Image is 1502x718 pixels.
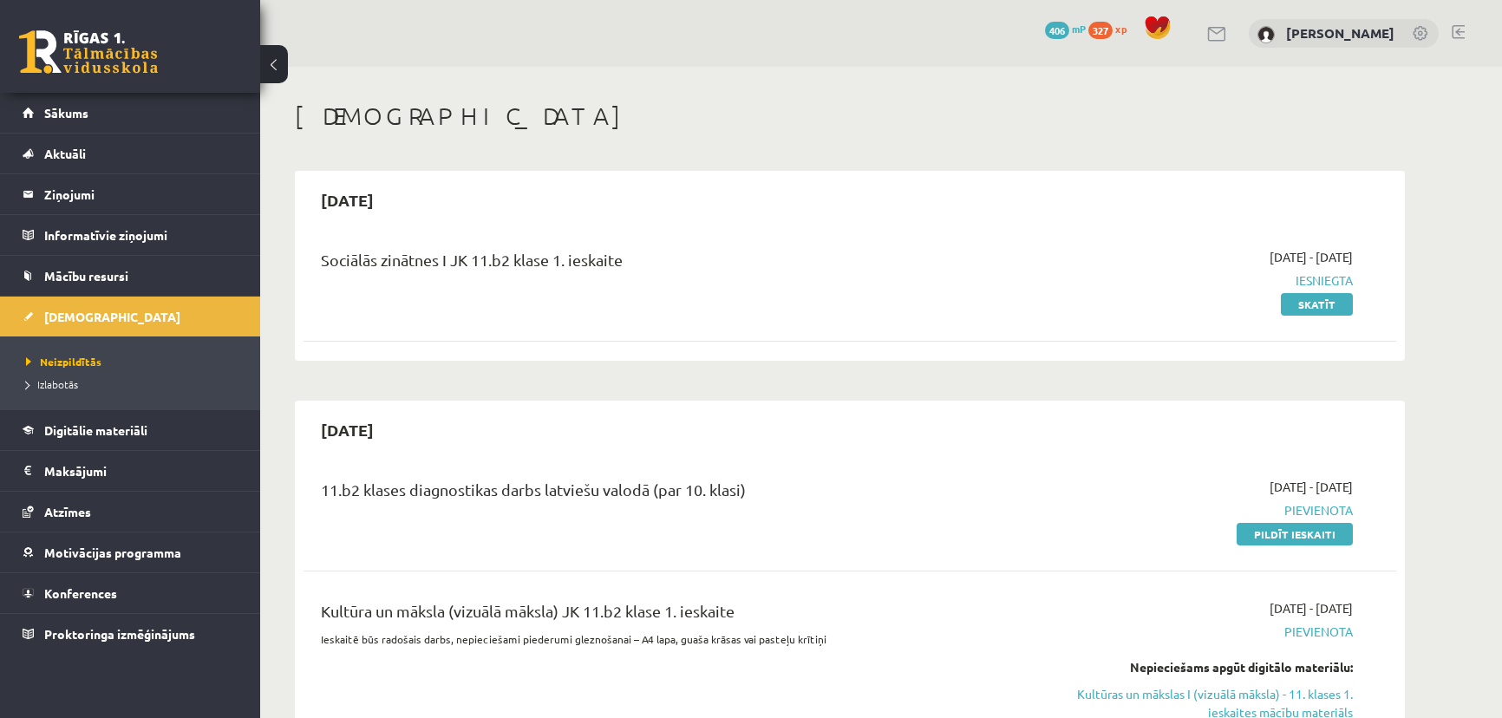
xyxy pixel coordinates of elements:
[1072,22,1086,36] span: mP
[23,614,238,654] a: Proktoringa izmēģinājums
[23,297,238,336] a: [DEMOGRAPHIC_DATA]
[1045,22,1069,39] span: 406
[23,174,238,214] a: Ziņojumi
[1026,271,1353,290] span: Iesniegta
[321,631,1000,647] p: Ieskaitē būs radošais darbs, nepieciešami piederumi gleznošanai – A4 lapa, guaša krāsas vai paste...
[44,268,128,284] span: Mācību resursi
[44,215,238,255] legend: Informatīvie ziņojumi
[26,354,243,369] a: Neizpildītās
[23,573,238,613] a: Konferences
[1088,22,1135,36] a: 327 xp
[44,174,238,214] legend: Ziņojumi
[321,248,1000,280] div: Sociālās zinātnes I JK 11.b2 klase 1. ieskaite
[23,492,238,532] a: Atzīmes
[23,451,238,491] a: Maksājumi
[321,478,1000,510] div: 11.b2 klases diagnostikas darbs latviešu valodā (par 10. klasi)
[44,309,180,324] span: [DEMOGRAPHIC_DATA]
[26,355,101,369] span: Neizpildītās
[44,504,91,519] span: Atzīmes
[1088,22,1113,39] span: 327
[1270,248,1353,266] span: [DATE] - [DATE]
[304,179,391,220] h2: [DATE]
[1286,24,1394,42] a: [PERSON_NAME]
[1257,26,1275,43] img: Markuss Orlovs
[1237,523,1353,545] a: Pildīt ieskaiti
[1026,623,1353,641] span: Pievienota
[44,545,181,560] span: Motivācijas programma
[1026,658,1353,676] div: Nepieciešams apgūt digitālo materiālu:
[26,376,243,392] a: Izlabotās
[44,105,88,121] span: Sākums
[23,532,238,572] a: Motivācijas programma
[1270,599,1353,617] span: [DATE] - [DATE]
[1026,501,1353,519] span: Pievienota
[1115,22,1126,36] span: xp
[44,626,195,642] span: Proktoringa izmēģinājums
[1281,293,1353,316] a: Skatīt
[23,134,238,173] a: Aktuāli
[23,215,238,255] a: Informatīvie ziņojumi
[321,599,1000,631] div: Kultūra un māksla (vizuālā māksla) JK 11.b2 klase 1. ieskaite
[23,256,238,296] a: Mācību resursi
[44,451,238,491] legend: Maksājumi
[304,409,391,450] h2: [DATE]
[1045,22,1086,36] a: 406 mP
[295,101,1405,131] h1: [DEMOGRAPHIC_DATA]
[44,146,86,161] span: Aktuāli
[19,30,158,74] a: Rīgas 1. Tālmācības vidusskola
[44,422,147,438] span: Digitālie materiāli
[23,410,238,450] a: Digitālie materiāli
[44,585,117,601] span: Konferences
[1270,478,1353,496] span: [DATE] - [DATE]
[23,93,238,133] a: Sākums
[26,377,78,391] span: Izlabotās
